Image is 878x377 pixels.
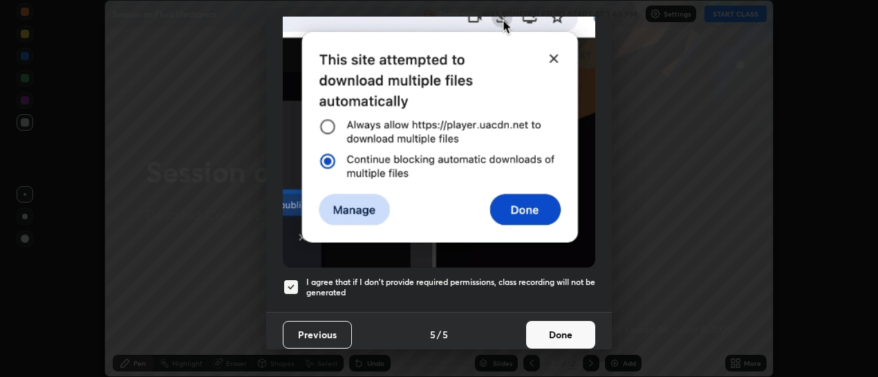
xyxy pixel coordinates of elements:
[437,327,441,342] h4: /
[526,321,595,349] button: Done
[430,327,436,342] h4: 5
[442,327,448,342] h4: 5
[283,321,352,349] button: Previous
[306,277,595,298] h5: I agree that if I don't provide required permissions, class recording will not be generated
